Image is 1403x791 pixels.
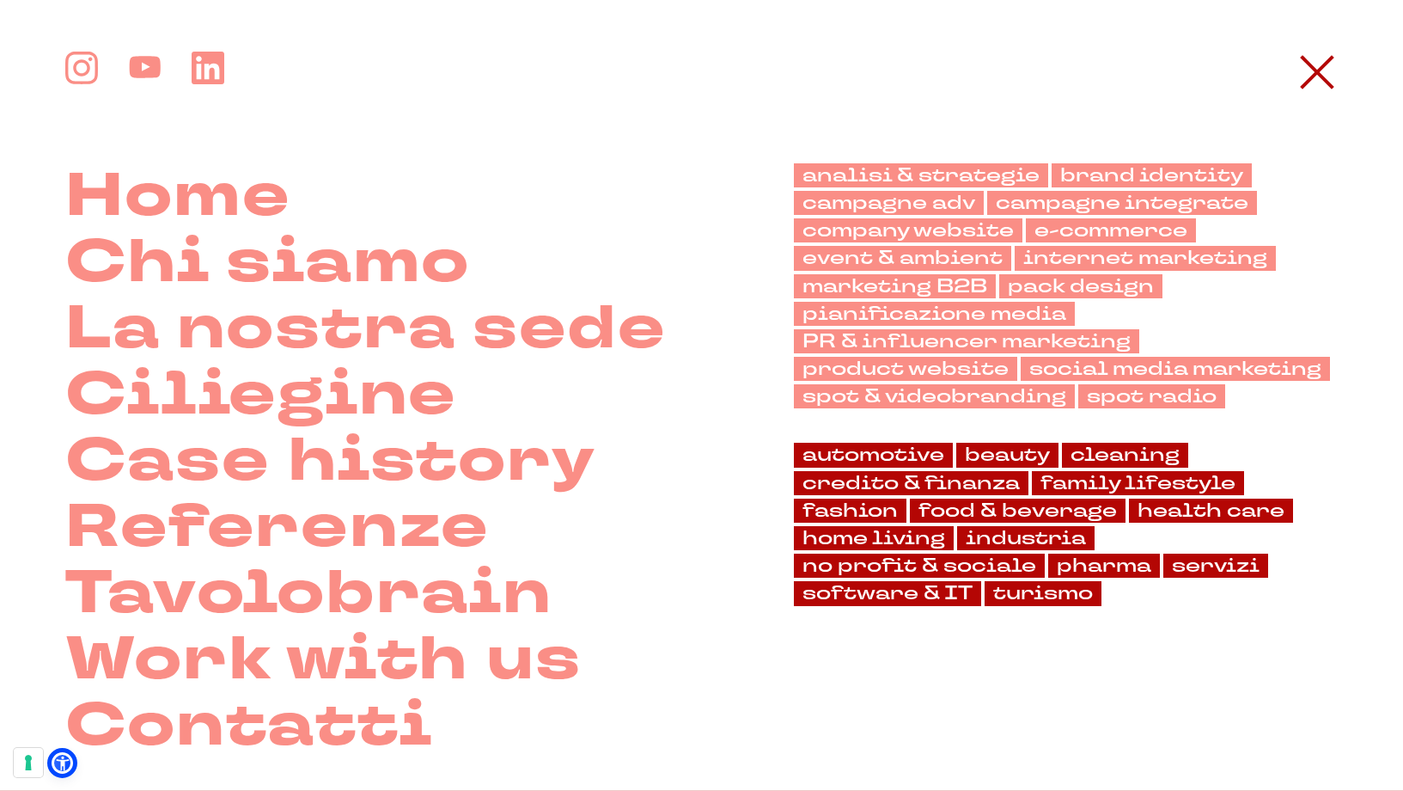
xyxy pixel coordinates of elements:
[65,693,432,759] a: Contatti
[1021,357,1330,381] a: social media marketing
[1052,163,1252,187] a: brand identity
[794,191,984,215] a: campagne adv
[794,329,1139,353] a: PR & influencer marketing
[987,191,1257,215] a: campagne integrate
[957,526,1095,550] a: industria
[794,163,1048,187] a: analisi & strategie
[1062,443,1188,467] a: cleaning
[794,471,1028,495] a: credito & finanza
[1163,554,1268,578] a: servizi
[1015,246,1276,270] a: internet marketing
[985,581,1101,605] a: turismo
[794,384,1075,408] a: spot & videobranding
[65,561,552,627] a: Tavolobrain
[794,499,906,523] a: fashion
[794,443,953,467] a: automotive
[1048,554,1160,578] a: pharma
[1129,499,1293,523] a: health care
[794,581,981,605] a: software & IT
[910,499,1125,523] a: food & beverage
[65,163,290,230] a: Home
[65,627,581,693] a: Work with us
[794,554,1045,578] a: no profit & sociale
[65,362,457,428] a: Ciliegine
[65,296,667,362] a: La nostra sede
[1026,218,1196,242] a: e-commerce
[956,443,1058,467] a: beauty
[794,218,1022,242] a: company website
[65,494,490,561] a: Referenze
[1032,471,1244,495] a: family lifestyle
[14,748,43,777] button: Le tue preferenze relative al consenso per le tecnologie di tracciamento
[794,246,1011,270] a: event & ambient
[65,230,470,296] a: Chi siamo
[52,752,73,774] a: Open Accessibility Menu
[794,302,1075,326] a: pianificazione media
[65,428,595,494] a: Case history
[794,357,1017,381] a: product website
[1078,384,1225,408] a: spot radio
[999,274,1162,298] a: pack design
[794,526,954,550] a: home living
[794,274,996,298] a: marketing B2B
